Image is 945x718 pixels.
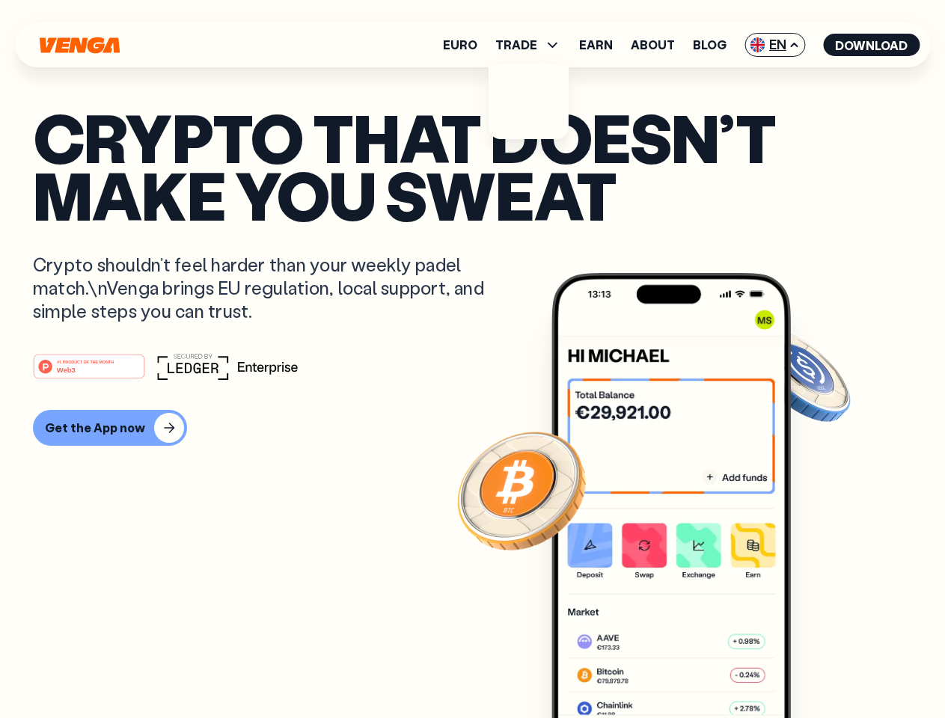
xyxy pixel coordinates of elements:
svg: Home [37,37,121,54]
div: Get the App now [45,420,145,435]
p: Crypto that doesn’t make you sweat [33,108,912,223]
img: Bitcoin [454,423,589,557]
span: TRADE [495,36,561,54]
a: Earn [579,39,613,51]
img: USDC coin [746,322,854,429]
tspan: Web3 [57,365,76,373]
a: #1 PRODUCT OF THE MONTHWeb3 [33,363,145,382]
a: About [631,39,675,51]
a: Get the App now [33,410,912,446]
a: Euro [443,39,477,51]
a: Blog [693,39,727,51]
button: Get the App now [33,410,187,446]
span: TRADE [495,39,537,51]
tspan: #1 PRODUCT OF THE MONTH [57,359,114,363]
p: Crypto shouldn’t feel harder than your weekly padel match.\nVenga brings EU regulation, local sup... [33,253,506,323]
img: flag-uk [750,37,765,52]
button: Download [823,34,920,56]
span: EN [744,33,805,57]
